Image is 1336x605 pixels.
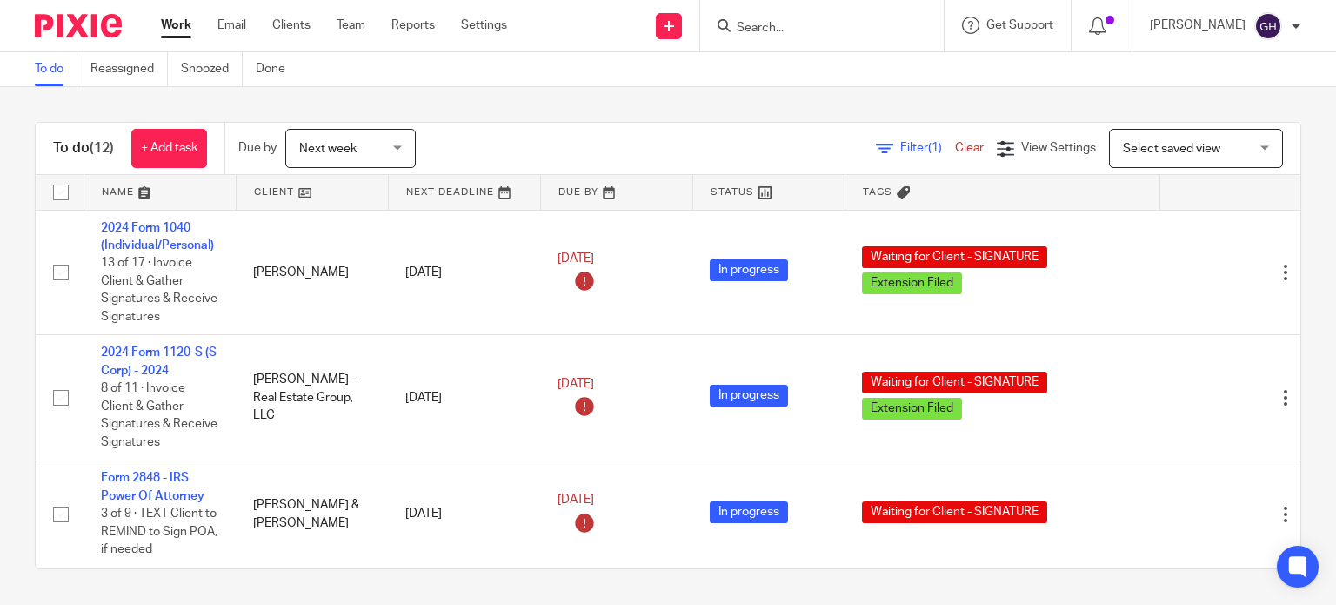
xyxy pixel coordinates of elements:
[558,252,594,265] span: [DATE]
[101,508,217,555] span: 3 of 9 · TEXT Client to REMIND to Sign POA, if needed
[101,472,204,501] a: Form 2848 - IRS Power Of Attorney
[862,398,962,420] span: Extension Filed
[236,210,388,335] td: [PERSON_NAME]
[1254,12,1282,40] img: svg%3E
[35,52,77,86] a: To do
[862,246,1047,268] span: Waiting for Client - SIGNATURE
[181,52,243,86] a: Snoozed
[955,142,984,154] a: Clear
[558,494,594,506] span: [DATE]
[1123,143,1220,155] span: Select saved view
[986,19,1053,31] span: Get Support
[461,17,507,34] a: Settings
[900,142,955,154] span: Filter
[90,52,168,86] a: Reassigned
[236,335,388,460] td: [PERSON_NAME] - Real Estate Group, LLC
[710,259,788,281] span: In progress
[928,142,942,154] span: (1)
[388,335,540,460] td: [DATE]
[236,460,388,568] td: [PERSON_NAME] & [PERSON_NAME]
[53,139,114,158] h1: To do
[391,17,435,34] a: Reports
[863,187,892,197] span: Tags
[101,257,217,323] span: 13 of 17 · Invoice Client & Gather Signatures & Receive Signatures
[388,210,540,335] td: [DATE]
[862,372,1047,393] span: Waiting for Client - SIGNATURE
[238,139,277,157] p: Due by
[862,272,962,294] span: Extension Filed
[90,141,114,155] span: (12)
[131,129,207,168] a: + Add task
[1021,142,1096,154] span: View Settings
[710,501,788,523] span: In progress
[337,17,365,34] a: Team
[101,222,214,252] a: 2024 Form 1040 (Individual/Personal)
[735,21,892,37] input: Search
[1150,17,1246,34] p: [PERSON_NAME]
[272,17,311,34] a: Clients
[217,17,246,34] a: Email
[256,52,298,86] a: Done
[710,385,788,407] span: In progress
[299,143,357,155] span: Next week
[35,14,122,37] img: Pixie
[388,460,540,568] td: [DATE]
[101,382,217,448] span: 8 of 11 · Invoice Client & Gather Signatures & Receive Signatures
[161,17,191,34] a: Work
[101,346,217,376] a: 2024 Form 1120-S (S Corp) - 2024
[558,378,594,390] span: [DATE]
[862,501,1047,523] span: Waiting for Client - SIGNATURE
